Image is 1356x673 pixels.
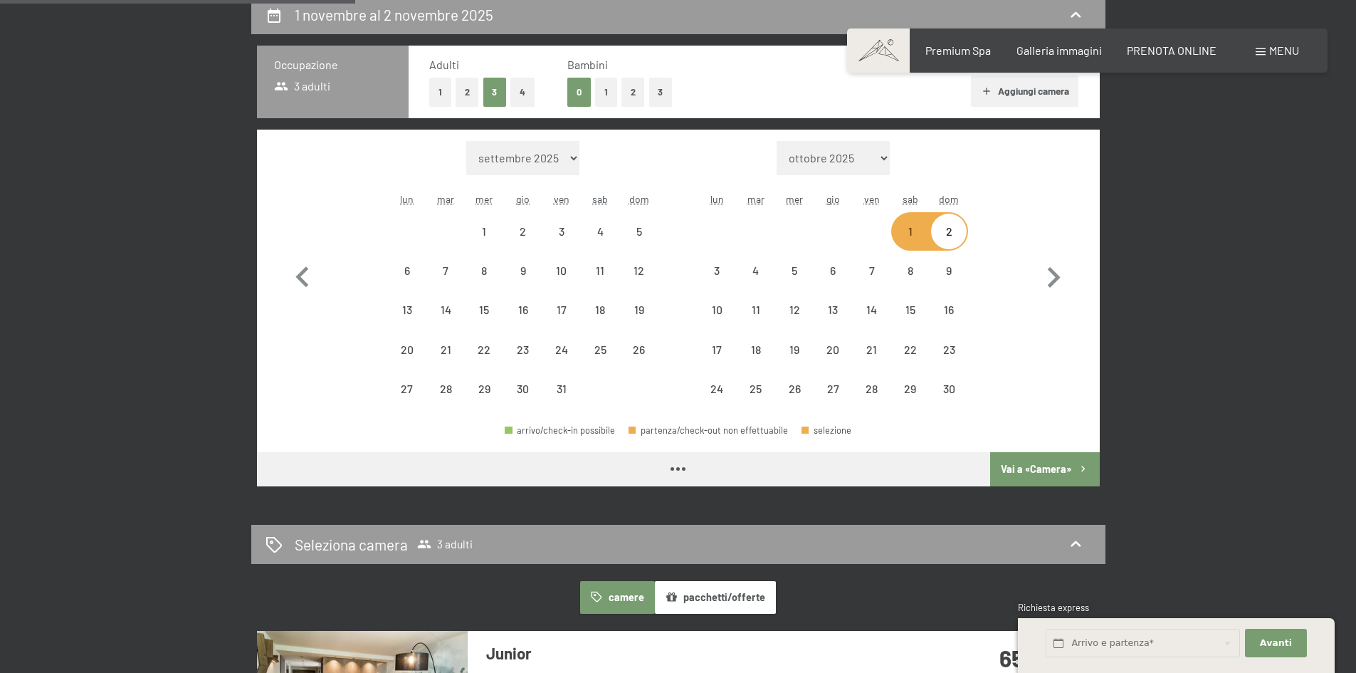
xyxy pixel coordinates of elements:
[852,370,890,408] div: Fri Nov 28 2025
[282,141,323,409] button: Mese precedente
[581,212,619,251] div: arrivo/check-in non effettuabile
[1033,141,1074,409] button: Mese successivo
[990,452,1099,486] button: Vai a «Camera»
[542,370,581,408] div: Fri Oct 31 2025
[465,291,503,329] div: Wed Oct 15 2025
[567,78,591,107] button: 0
[786,193,803,205] abbr: mercoledì
[504,212,542,251] div: arrivo/check-in non effettuabile
[466,265,502,301] div: 8
[931,383,967,419] div: 30
[465,251,503,290] div: arrivo/check-in non effettuabile
[931,226,967,261] div: 2
[388,370,426,408] div: arrivo/check-in non effettuabile
[465,291,503,329] div: arrivo/check-in non effettuabile
[592,193,608,205] abbr: sabato
[544,265,579,301] div: 10
[853,344,889,380] div: 21
[852,370,890,408] div: arrivo/check-in non effettuabile
[747,193,764,205] abbr: martedì
[426,370,465,408] div: arrivo/check-in non effettuabile
[581,330,619,368] div: arrivo/check-in non effettuabile
[580,581,654,614] button: camere
[893,226,928,261] div: 1
[388,251,426,290] div: arrivo/check-in non effettuabile
[801,426,851,435] div: selezione
[426,330,465,368] div: arrivo/check-in non effettuabile
[582,226,618,261] div: 4
[544,383,579,419] div: 31
[930,330,968,368] div: Sun Nov 23 2025
[775,330,814,368] div: arrivo/check-in non effettuabile
[698,330,736,368] div: arrivo/check-in non effettuabile
[738,383,774,419] div: 25
[737,370,775,408] div: Tue Nov 25 2025
[426,251,465,290] div: Tue Oct 07 2025
[930,251,968,290] div: Sun Nov 09 2025
[504,291,542,329] div: Thu Oct 16 2025
[388,251,426,290] div: Mon Oct 06 2025
[903,193,918,205] abbr: sabato
[852,291,890,329] div: arrivo/check-in non effettuabile
[544,344,579,380] div: 24
[619,251,658,290] div: arrivo/check-in non effettuabile
[698,251,736,290] div: arrivo/check-in non effettuabile
[466,226,502,261] div: 1
[389,383,425,419] div: 27
[853,383,889,419] div: 28
[814,291,852,329] div: arrivo/check-in non effettuabile
[891,251,930,290] div: arrivo/check-in non effettuabile
[698,251,736,290] div: Mon Nov 03 2025
[629,426,788,435] div: partenza/check-out non effettuabile
[388,330,426,368] div: arrivo/check-in non effettuabile
[465,370,503,408] div: arrivo/check-in non effettuabile
[891,212,930,251] div: Sat Nov 01 2025
[426,370,465,408] div: Tue Oct 28 2025
[775,291,814,329] div: arrivo/check-in non effettuabile
[466,383,502,419] div: 29
[930,251,968,290] div: arrivo/check-in non effettuabile
[891,291,930,329] div: arrivo/check-in non effettuabile
[567,58,608,71] span: Bambini
[814,330,852,368] div: Thu Nov 20 2025
[621,78,645,107] button: 2
[891,212,930,251] div: arrivo/check-in non effettuabile
[542,370,581,408] div: arrivo/check-in non effettuabile
[400,193,414,205] abbr: lunedì
[619,251,658,290] div: Sun Oct 12 2025
[699,344,735,380] div: 17
[388,330,426,368] div: Mon Oct 20 2025
[738,344,774,380] div: 18
[465,212,503,251] div: arrivo/check-in non effettuabile
[777,344,812,380] div: 19
[504,370,542,408] div: arrivo/check-in non effettuabile
[698,330,736,368] div: Mon Nov 17 2025
[504,330,542,368] div: Thu Oct 23 2025
[1018,602,1089,613] span: Richiesta express
[738,304,774,340] div: 11
[505,344,541,380] div: 23
[930,370,968,408] div: Sun Nov 30 2025
[853,265,889,301] div: 7
[738,265,774,301] div: 4
[891,370,930,408] div: arrivo/check-in non effettuabile
[465,330,503,368] div: Wed Oct 22 2025
[775,370,814,408] div: Wed Nov 26 2025
[417,537,473,551] span: 3 adulti
[930,370,968,408] div: arrivo/check-in non effettuabile
[893,344,928,380] div: 22
[777,265,812,301] div: 5
[465,212,503,251] div: Wed Oct 01 2025
[542,291,581,329] div: Fri Oct 17 2025
[698,291,736,329] div: Mon Nov 10 2025
[775,251,814,290] div: Wed Nov 05 2025
[814,251,852,290] div: Thu Nov 06 2025
[388,291,426,329] div: arrivo/check-in non effettuabile
[621,344,656,380] div: 26
[814,251,852,290] div: arrivo/check-in non effettuabile
[814,291,852,329] div: Thu Nov 13 2025
[428,304,463,340] div: 14
[581,291,619,329] div: Sat Oct 18 2025
[428,383,463,419] div: 28
[619,330,658,368] div: Sun Oct 26 2025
